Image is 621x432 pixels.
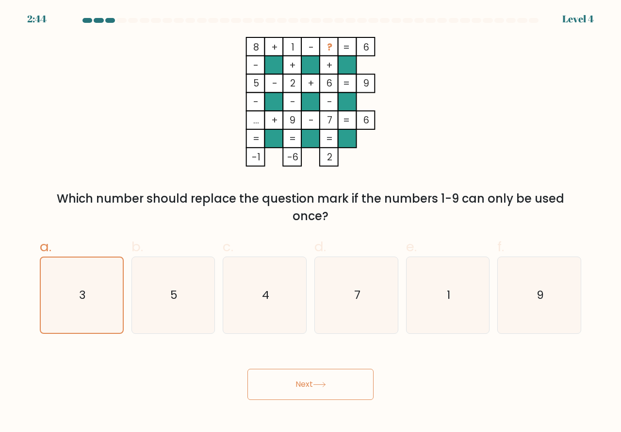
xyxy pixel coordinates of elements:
text: 5 [170,287,178,303]
tspan: 2 [327,151,332,164]
tspan: + [289,59,296,72]
div: Level 4 [562,12,594,26]
tspan: 6 [363,114,369,127]
text: 4 [262,287,269,303]
tspan: - [290,95,295,108]
tspan: = [343,114,350,127]
tspan: 8 [253,41,259,54]
tspan: 7 [327,114,332,127]
tspan: - [253,59,259,72]
div: 2:44 [27,12,47,26]
tspan: 1 [291,41,294,54]
tspan: ? [327,41,332,54]
tspan: - [309,114,314,127]
tspan: - [327,95,332,108]
tspan: 2 [290,77,295,90]
text: 1 [447,287,450,303]
tspan: -6 [287,151,298,164]
tspan: = [289,132,296,145]
tspan: 6 [327,77,332,90]
text: 3 [79,287,86,303]
button: Next [247,369,374,400]
tspan: 9 [363,77,369,90]
span: f. [497,237,504,256]
tspan: = [326,132,333,145]
tspan: 6 [363,41,369,54]
tspan: + [271,41,278,54]
tspan: = [343,77,350,90]
tspan: - [272,77,278,90]
tspan: = [253,132,260,145]
span: b. [131,237,143,256]
tspan: + [271,114,278,127]
tspan: + [308,77,314,90]
tspan: - [309,41,314,54]
tspan: -1 [252,151,261,164]
text: 7 [354,287,360,303]
tspan: + [326,59,333,72]
span: c. [223,237,233,256]
span: a. [40,237,51,256]
tspan: 9 [290,114,295,127]
span: e. [406,237,417,256]
tspan: - [253,95,259,108]
tspan: 5 [253,77,259,90]
tspan: ... [253,114,259,127]
span: d. [314,237,326,256]
tspan: = [343,41,350,54]
text: 9 [537,287,544,303]
div: Which number should replace the question mark if the numbers 1-9 can only be used once? [46,190,575,225]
